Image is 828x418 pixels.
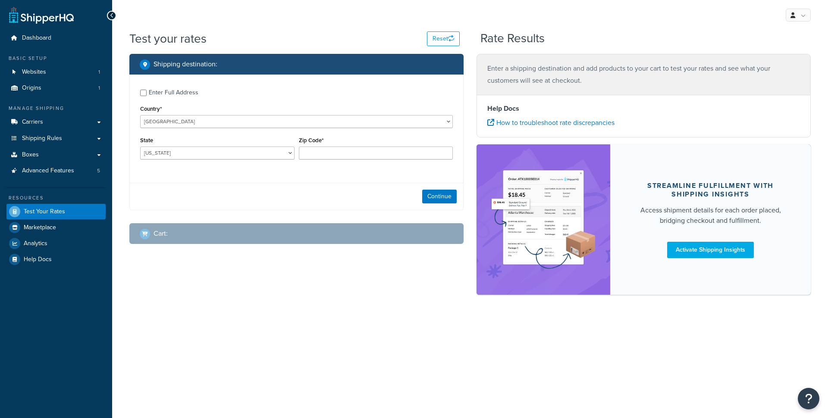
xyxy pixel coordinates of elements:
h2: Cart : [154,230,168,237]
li: Origins [6,80,106,96]
span: Websites [22,69,46,76]
span: Advanced Features [22,167,74,175]
a: Dashboard [6,30,106,46]
a: Boxes [6,147,106,163]
span: Carriers [22,119,43,126]
div: Manage Shipping [6,105,106,112]
div: Basic Setup [6,55,106,62]
a: Test Your Rates [6,204,106,219]
span: Help Docs [24,256,52,263]
a: Websites1 [6,64,106,80]
a: Activate Shipping Insights [667,242,754,258]
h4: Help Docs [487,103,800,114]
h2: Rate Results [480,32,545,45]
a: Advanced Features5 [6,163,106,179]
span: Dashboard [22,34,51,42]
div: Enter Full Address [149,87,198,99]
h1: Test your rates [129,30,207,47]
label: Zip Code* [299,137,323,143]
a: Analytics [6,236,106,251]
div: Resources [6,194,106,202]
button: Continue [422,190,457,203]
a: Carriers [6,114,106,130]
span: Origins [22,84,41,92]
a: Shipping Rules [6,131,106,147]
span: 5 [97,167,100,175]
h2: Shipping destination : [154,60,217,68]
button: Open Resource Center [798,388,819,409]
a: Help Docs [6,252,106,267]
span: 1 [98,69,100,76]
span: Marketplace [24,224,56,231]
input: Enter Full Address [140,90,147,96]
li: Websites [6,64,106,80]
span: Shipping Rules [22,135,62,142]
img: feature-image-si-e24932ea9b9fcd0ff835db86be1ff8d589347e8876e1638d903ea230a36726be.png [489,157,597,282]
label: Country* [140,106,162,112]
button: Reset [427,31,460,46]
a: Origins1 [6,80,106,96]
a: Marketplace [6,220,106,235]
label: State [140,137,153,143]
li: Advanced Features [6,163,106,179]
span: Test Your Rates [24,208,65,215]
a: How to troubleshoot rate discrepancies [487,118,615,128]
div: Access shipment details for each order placed, bridging checkout and fulfillment. [631,205,790,226]
span: Analytics [24,240,47,247]
div: Streamline Fulfillment with Shipping Insights [631,181,790,199]
span: 1 [98,84,100,92]
p: Enter a shipping destination and add products to your cart to test your rates and see what your c... [487,62,800,87]
span: Boxes [22,151,39,159]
